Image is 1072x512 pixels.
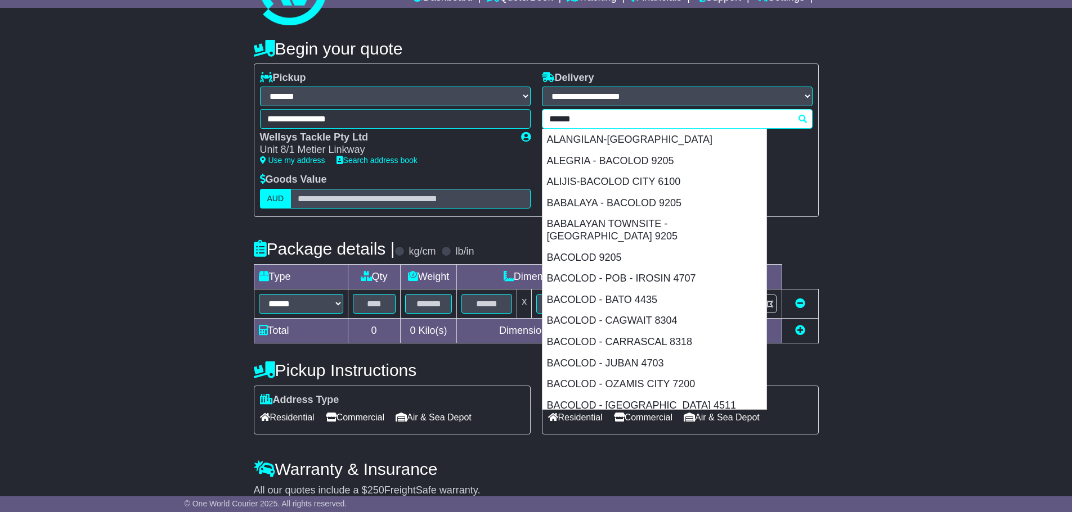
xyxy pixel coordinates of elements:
div: ALEGRIA - BACOLOD 9205 [542,151,766,172]
div: BACOLOD - JUBAN 4703 [542,353,766,374]
td: Total [254,318,348,343]
div: ALIJIS-BACOLOD CITY 6100 [542,171,766,193]
a: Use my address [260,156,325,165]
span: 0 [410,325,415,336]
td: Dimensions (L x W x H) [457,264,666,289]
h4: Warranty & Insurance [254,460,819,478]
label: Address Type [260,394,339,406]
td: Qty [348,264,400,289]
span: Residential [260,409,315,426]
label: AUD [260,189,291,209]
span: Commercial [326,409,384,426]
span: Air & Sea Depot [684,409,760,426]
td: Kilo(s) [400,318,457,343]
div: All our quotes include a $ FreightSafe warranty. [254,484,819,497]
div: BACOLOD - [GEOGRAPHIC_DATA] 4511 [542,395,766,416]
label: Pickup [260,72,306,84]
div: BACOLOD - CARRASCAL 8318 [542,332,766,353]
div: BACOLOD - OZAMIS CITY 7200 [542,374,766,395]
label: lb/in [455,246,474,258]
span: Air & Sea Depot [396,409,472,426]
div: BACOLOD 9205 [542,247,766,269]
label: kg/cm [409,246,436,258]
typeahead: Please provide city [542,109,813,129]
span: © One World Courier 2025. All rights reserved. [185,499,347,508]
div: BACOLOD - BATO 4435 [542,289,766,311]
td: 0 [348,318,400,343]
div: BABALAYAN TOWNSITE - [GEOGRAPHIC_DATA] 9205 [542,214,766,247]
td: Dimensions in Centimetre(s) [457,318,666,343]
label: Goods Value [260,174,327,186]
a: Search address book [337,156,418,165]
td: x [517,289,532,318]
div: BABALAYA - BACOLOD 9205 [542,193,766,214]
div: ALANGILAN-[GEOGRAPHIC_DATA] [542,129,766,151]
div: Wellsys Tackle Pty Ltd [260,132,510,144]
label: Delivery [542,72,594,84]
span: 250 [367,484,384,496]
h4: Begin your quote [254,39,819,58]
h4: Pickup Instructions [254,361,531,379]
a: Remove this item [795,298,805,309]
span: Residential [548,409,603,426]
div: Unit 8/1 Metier Linkway [260,144,510,156]
div: BACOLOD - POB - IROSIN 4707 [542,268,766,289]
a: Add new item [795,325,805,336]
td: Type [254,264,348,289]
div: BACOLOD - CAGWAIT 8304 [542,310,766,332]
span: Commercial [614,409,672,426]
h4: Package details | [254,239,395,258]
td: Weight [400,264,457,289]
